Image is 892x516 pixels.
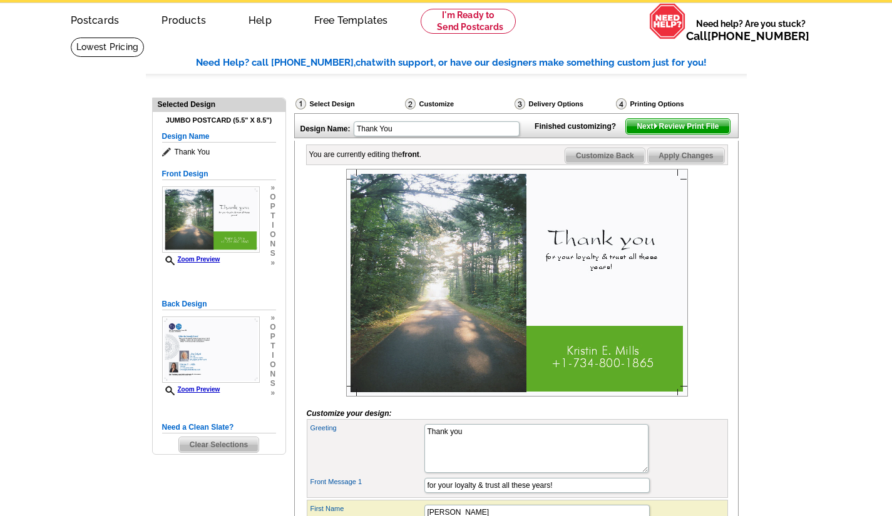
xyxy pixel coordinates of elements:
span: s [270,379,275,388]
img: help [649,3,686,39]
span: o [270,230,275,240]
span: o [270,193,275,202]
label: Greeting [310,423,423,433]
span: Next Review Print File [626,119,729,134]
span: n [270,240,275,249]
h5: Front Design [162,168,276,180]
div: Select Design [294,98,404,113]
a: Products [141,4,226,34]
h5: Back Design [162,298,276,310]
span: Thank You [162,146,276,158]
span: » [270,313,275,323]
a: [PHONE_NUMBER] [707,29,809,43]
span: n [270,370,275,379]
label: First Name [310,503,423,514]
a: Zoom Preview [162,256,220,263]
span: o [270,323,275,332]
img: Printing Options & Summary [616,98,627,109]
label: Front Message 1 [310,477,423,487]
a: Free Templates [294,4,408,34]
span: Clear Selections [179,437,259,452]
a: Postcards [51,4,140,34]
a: Help [228,4,292,34]
span: t [270,341,275,351]
h4: Jumbo Postcard (5.5" x 8.5") [162,116,276,124]
span: » [270,388,275,398]
span: i [270,221,275,230]
img: Delivery Options [515,98,525,109]
span: Customize Back [565,148,645,163]
img: Z18893569_00001_1.jpg [162,186,260,253]
b: front [402,150,419,159]
h5: Need a Clean Slate? [162,422,276,433]
img: Z18893569_00001_1.jpg [346,169,688,397]
div: Printing Options [615,98,726,110]
i: Customize your design: [307,409,392,418]
span: t [270,211,275,221]
span: chat [356,57,376,68]
span: Need help? Are you stuck? [686,18,816,43]
h5: Design Name [162,131,276,143]
span: » [270,258,275,268]
img: button-next-arrow-white.png [653,123,659,129]
span: Call [686,29,809,43]
img: Select Design [295,98,306,109]
strong: Finished customizing? [535,122,623,131]
img: Customize [405,98,416,109]
span: s [270,249,275,258]
div: You are currently editing the . [309,149,422,160]
span: o [270,360,275,370]
iframe: LiveChat chat widget [642,225,892,516]
span: p [270,202,275,211]
a: Zoom Preview [162,386,220,393]
div: Need Help? call [PHONE_NUMBER], with support, or have our designers make something custom just fo... [196,56,747,70]
span: » [270,183,275,193]
span: p [270,332,275,341]
span: i [270,351,275,360]
img: Z18893569_00001_2.jpg [162,316,260,383]
div: Selected Design [153,98,285,110]
div: Customize [404,98,513,113]
strong: Design Name: [300,124,351,133]
span: Apply Changes [648,148,724,163]
div: Delivery Options [513,98,615,110]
